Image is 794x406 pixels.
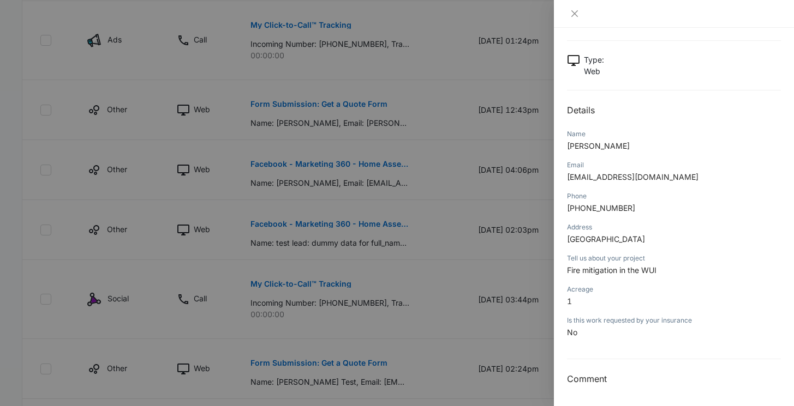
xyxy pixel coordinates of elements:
span: 1 [567,296,572,306]
div: Is this work requested by your insurance [567,316,781,325]
span: close [570,9,579,18]
p: Type : [584,54,604,65]
div: v 4.0.25 [31,17,53,26]
img: website_grey.svg [17,28,26,37]
div: Address [567,222,781,232]
span: [EMAIL_ADDRESS][DOMAIN_NAME] [567,172,699,181]
div: Domain: [DOMAIN_NAME] [28,28,120,37]
p: Web [584,65,604,77]
div: Keywords by Traffic [121,64,184,71]
div: Phone [567,191,781,201]
div: Name [567,129,781,139]
button: Close [567,9,582,19]
div: Tell us about your project [567,253,781,263]
div: Acreage [567,284,781,294]
span: No [567,328,577,337]
img: tab_domain_overview_orange.svg [29,63,38,72]
img: logo_orange.svg [17,17,26,26]
img: tab_keywords_by_traffic_grey.svg [109,63,117,72]
span: [PHONE_NUMBER] [567,203,635,213]
span: Fire mitigation in the WUI [567,265,656,275]
span: [GEOGRAPHIC_DATA] [567,234,645,244]
div: Email [567,160,781,170]
h2: Details [567,104,781,117]
span: [PERSON_NAME] [567,141,630,150]
h3: Comment [567,372,781,385]
div: Domain Overview [41,64,98,71]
